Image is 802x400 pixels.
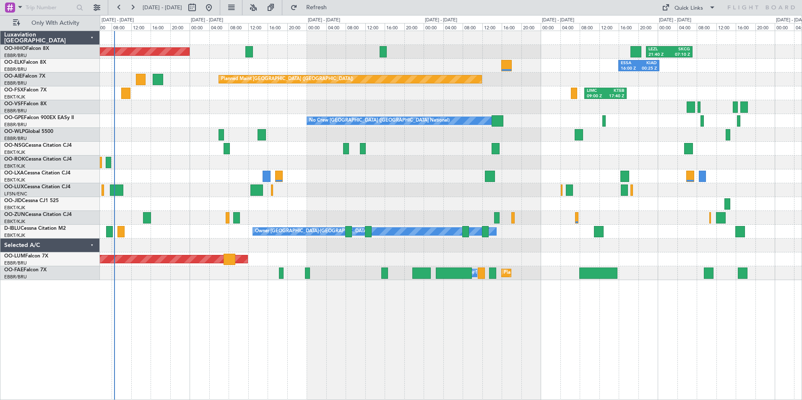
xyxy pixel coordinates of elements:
[619,23,638,31] div: 16:00
[4,80,27,86] a: EBBR/BRU
[170,23,190,31] div: 20:00
[4,52,27,59] a: EBBR/BRU
[580,23,599,31] div: 08:00
[541,23,560,31] div: 00:00
[4,135,27,142] a: EBBR/BRU
[4,177,25,183] a: EBKT/KJK
[4,268,47,273] a: OO-FAEFalcon 7X
[4,198,22,203] span: OO-JID
[4,88,23,93] span: OO-FSX
[4,129,53,134] a: OO-WLPGlobal 5500
[9,16,91,30] button: Only With Activity
[4,191,27,197] a: LFSN/ENC
[4,260,27,266] a: EBBR/BRU
[112,23,131,31] div: 08:00
[326,23,346,31] div: 04:00
[4,143,72,148] a: OO-NSGCessna Citation CJ4
[638,23,658,31] div: 20:00
[4,232,25,239] a: EBKT/KJK
[605,88,624,94] div: KTEB
[404,23,424,31] div: 20:00
[4,212,72,217] a: OO-ZUNCessna Citation CJ4
[4,149,25,156] a: EBKT/KJK
[659,17,691,24] div: [DATE] - [DATE]
[4,184,24,190] span: OO-LUX
[4,274,27,280] a: EBBR/BRU
[307,23,326,31] div: 00:00
[385,23,404,31] div: 16:00
[308,17,340,24] div: [DATE] - [DATE]
[4,226,66,231] a: D-IBLUCessna Citation M2
[131,23,151,31] div: 12:00
[669,52,690,58] div: 07:10 Z
[4,66,27,73] a: EBBR/BRU
[309,114,450,127] div: No Crew [GEOGRAPHIC_DATA] ([GEOGRAPHIC_DATA] National)
[191,17,223,24] div: [DATE] - [DATE]
[4,129,25,134] span: OO-WLP
[4,143,25,148] span: OO-NSG
[4,60,46,65] a: OO-ELKFalcon 8X
[4,198,59,203] a: OO-JIDCessna CJ1 525
[658,1,720,14] button: Quick Links
[4,226,21,231] span: D-IBLU
[502,23,521,31] div: 16:00
[4,163,25,169] a: EBKT/KJK
[648,47,669,52] div: LEZL
[346,23,365,31] div: 08:00
[4,254,48,259] a: OO-LUMFalcon 7X
[658,23,677,31] div: 00:00
[4,74,22,79] span: OO-AIE
[521,23,541,31] div: 20:00
[22,20,89,26] span: Only With Activity
[736,23,755,31] div: 16:00
[286,1,337,14] button: Refresh
[639,66,657,72] div: 00:25 Z
[92,23,112,31] div: 04:00
[4,46,49,51] a: OO-HHOFalcon 8X
[542,17,574,24] div: [DATE] - [DATE]
[4,122,27,128] a: EBBR/BRU
[4,88,47,93] a: OO-FSXFalcon 7X
[755,23,775,31] div: 20:00
[587,94,606,99] div: 09:00 Z
[463,23,482,31] div: 08:00
[209,23,229,31] div: 04:00
[425,17,457,24] div: [DATE] - [DATE]
[639,60,657,66] div: KIAD
[143,4,182,11] span: [DATE] - [DATE]
[697,23,716,31] div: 08:00
[221,73,353,86] div: Planned Maint [GEOGRAPHIC_DATA] ([GEOGRAPHIC_DATA])
[605,94,624,99] div: 17:40 Z
[4,46,26,51] span: OO-HHO
[504,267,577,279] div: Planned Maint Melsbroek Air Base
[4,268,23,273] span: OO-FAE
[4,254,25,259] span: OO-LUM
[716,23,736,31] div: 12:00
[677,23,697,31] div: 04:00
[365,23,385,31] div: 12:00
[4,108,27,114] a: EBBR/BRU
[443,23,463,31] div: 04:00
[4,115,24,120] span: OO-GPE
[299,5,334,10] span: Refresh
[4,171,24,176] span: OO-LXA
[669,47,690,52] div: SKCG
[4,157,25,162] span: OO-ROK
[4,74,45,79] a: OO-AIEFalcon 7X
[482,23,502,31] div: 12:00
[4,101,47,106] a: OO-VSFFalcon 8X
[268,23,287,31] div: 16:00
[648,52,669,58] div: 21:40 Z
[190,23,209,31] div: 00:00
[587,88,606,94] div: LIMC
[4,115,74,120] a: OO-GPEFalcon 900EX EASy II
[599,23,619,31] div: 12:00
[26,1,74,14] input: Trip Number
[4,94,25,100] a: EBKT/KJK
[4,212,25,217] span: OO-ZUN
[674,4,703,13] div: Quick Links
[4,171,70,176] a: OO-LXACessna Citation CJ4
[248,23,268,31] div: 12:00
[255,225,368,238] div: Owner [GEOGRAPHIC_DATA]-[GEOGRAPHIC_DATA]
[775,23,794,31] div: 00:00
